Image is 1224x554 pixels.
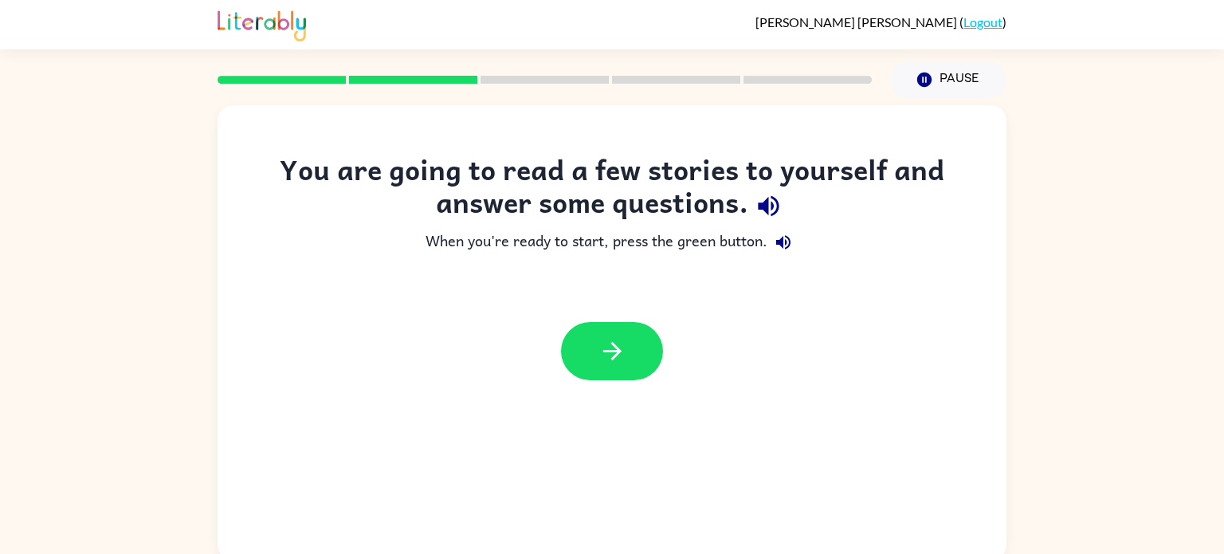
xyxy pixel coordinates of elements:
[249,153,975,226] div: You are going to read a few stories to yourself and answer some questions.
[249,226,975,258] div: When you're ready to start, press the green button.
[755,14,1006,29] div: ( )
[218,6,306,41] img: Literably
[891,61,1006,98] button: Pause
[755,14,959,29] span: [PERSON_NAME] [PERSON_NAME]
[963,14,1002,29] a: Logout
